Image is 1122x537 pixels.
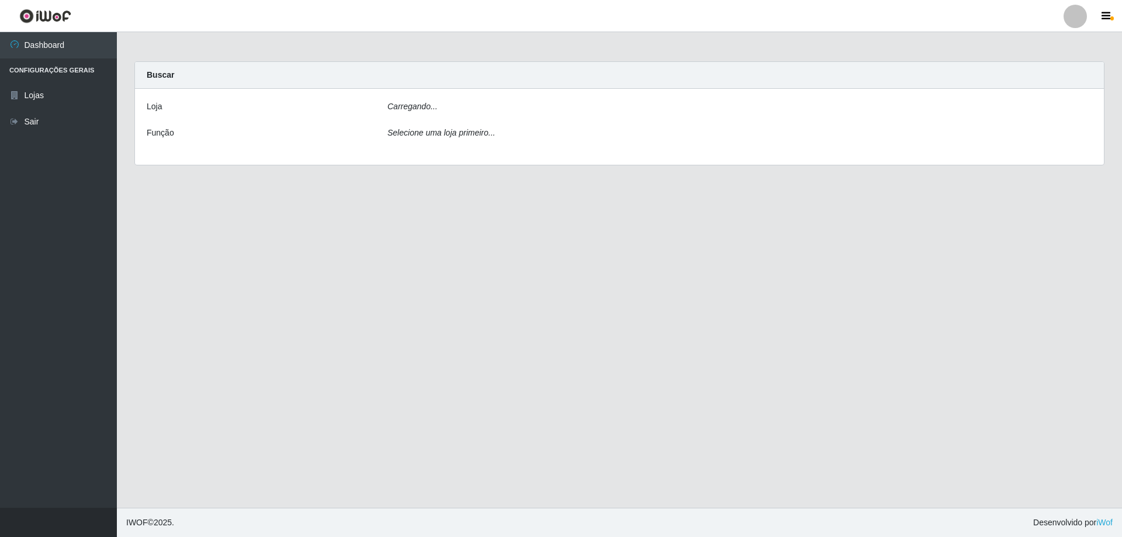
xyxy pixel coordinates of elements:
i: Carregando... [387,102,438,111]
span: © 2025 . [126,517,174,529]
label: Loja [147,101,162,113]
span: Desenvolvido por [1033,517,1113,529]
img: CoreUI Logo [19,9,71,23]
i: Selecione uma loja primeiro... [387,128,495,137]
label: Função [147,127,174,139]
a: iWof [1096,518,1113,527]
strong: Buscar [147,70,174,79]
span: IWOF [126,518,148,527]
